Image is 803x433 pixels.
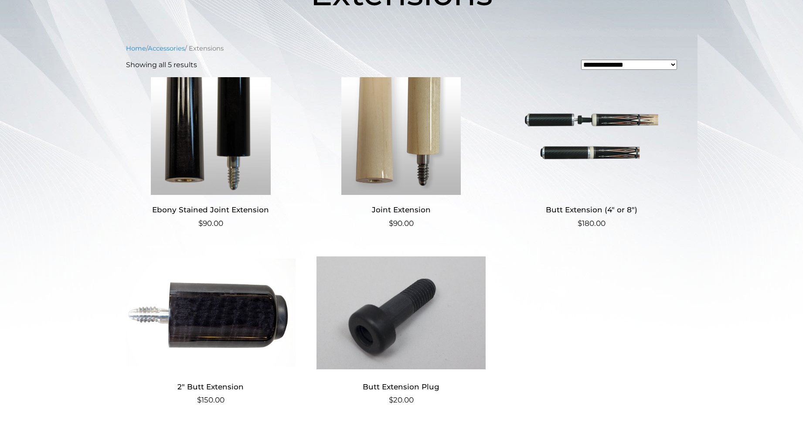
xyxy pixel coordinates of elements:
a: 2″ Butt Extension $150.00 [126,254,296,406]
img: Ebony Stained Joint Extension [126,77,296,195]
span: $ [198,219,203,228]
a: Butt Extension Plug $20.00 [316,254,486,406]
h2: 2″ Butt Extension [126,378,296,395]
a: Joint Extension $90.00 [316,77,486,229]
h2: Butt Extension (4″ or 8″) [507,202,676,218]
a: Accessories [148,44,185,52]
nav: Breadcrumb [126,44,677,53]
img: Joint Extension [316,77,486,195]
a: Butt Extension (4″ or 8″) $180.00 [507,77,676,229]
img: Butt Extension Plug [316,254,486,372]
h2: Ebony Stained Joint Extension [126,202,296,218]
bdi: 20.00 [389,395,414,404]
bdi: 90.00 [198,219,223,228]
img: 2" Butt Extension [126,254,296,372]
bdi: 90.00 [389,219,414,228]
img: Butt Extension (4" or 8") [507,77,676,195]
a: Ebony Stained Joint Extension $90.00 [126,77,296,229]
span: $ [389,395,393,404]
bdi: 180.00 [578,219,606,228]
select: Shop order [581,60,677,70]
h2: Butt Extension Plug [316,378,486,395]
span: $ [197,395,201,404]
h2: Joint Extension [316,202,486,218]
bdi: 150.00 [197,395,225,404]
span: $ [389,219,393,228]
a: Home [126,44,146,52]
p: Showing all 5 results [126,60,197,70]
span: $ [578,219,582,228]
